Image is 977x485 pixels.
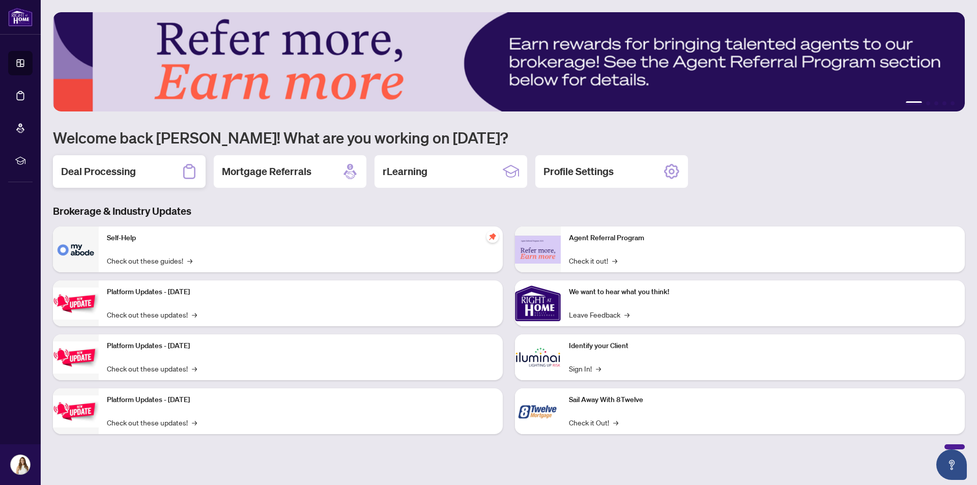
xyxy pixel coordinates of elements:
img: Slide 0 [53,12,965,111]
a: Check it Out!→ [569,417,618,428]
p: Identify your Client [569,340,957,352]
button: Open asap [936,449,967,480]
span: → [192,309,197,320]
img: Profile Icon [11,455,30,474]
span: → [192,363,197,374]
h2: Deal Processing [61,164,136,179]
a: Check out these updates!→ [107,363,197,374]
img: Platform Updates - July 21, 2025 [53,288,99,320]
a: Sign In!→ [569,363,601,374]
span: → [613,417,618,428]
button: 3 [934,101,938,105]
img: Platform Updates - June 23, 2025 [53,395,99,427]
button: 2 [926,101,930,105]
a: Check out these guides!→ [107,255,192,266]
p: Platform Updates - [DATE] [107,287,495,298]
p: Platform Updates - [DATE] [107,394,495,406]
h1: Welcome back [PERSON_NAME]! What are you working on [DATE]? [53,128,965,147]
a: Check out these updates!→ [107,309,197,320]
span: pushpin [486,231,499,243]
p: Sail Away With 8Twelve [569,394,957,406]
img: logo [8,8,33,26]
img: Identify your Client [515,334,561,380]
span: → [596,363,601,374]
h2: Mortgage Referrals [222,164,311,179]
h2: Profile Settings [543,164,614,179]
button: 5 [951,101,955,105]
a: Check out these updates!→ [107,417,197,428]
span: → [187,255,192,266]
span: → [612,255,617,266]
p: Platform Updates - [DATE] [107,340,495,352]
span: → [192,417,197,428]
h2: rLearning [383,164,427,179]
button: 4 [942,101,946,105]
img: Sail Away With 8Twelve [515,388,561,434]
img: We want to hear what you think! [515,280,561,326]
img: Self-Help [53,226,99,272]
img: Platform Updates - July 8, 2025 [53,341,99,374]
p: We want to hear what you think! [569,287,957,298]
p: Self-Help [107,233,495,244]
img: Agent Referral Program [515,236,561,264]
h3: Brokerage & Industry Updates [53,204,965,218]
span: → [624,309,629,320]
a: Check it out!→ [569,255,617,266]
button: 1 [906,101,922,105]
p: Agent Referral Program [569,233,957,244]
a: Leave Feedback→ [569,309,629,320]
